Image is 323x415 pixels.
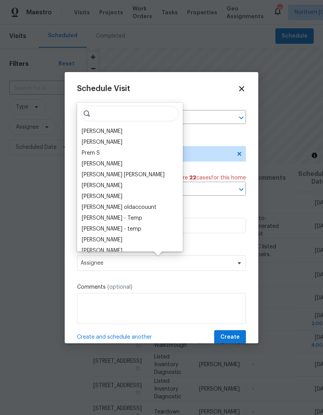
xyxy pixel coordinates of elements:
[82,247,122,255] div: [PERSON_NAME]
[82,171,165,179] div: [PERSON_NAME] [PERSON_NAME]
[77,102,246,110] label: Home
[82,182,122,189] div: [PERSON_NAME]
[82,138,122,146] div: [PERSON_NAME]
[82,236,122,244] div: [PERSON_NAME]
[165,174,246,182] span: There are case s for this home
[236,184,247,195] button: Open
[81,260,232,266] span: Assignee
[77,333,152,341] span: Create and schedule another
[237,84,246,93] span: Close
[82,160,122,168] div: [PERSON_NAME]
[82,214,142,222] div: [PERSON_NAME] - Temp
[82,225,141,233] div: [PERSON_NAME] - temp
[189,175,196,181] span: 22
[220,332,240,342] span: Create
[77,85,130,93] span: Schedule Visit
[107,284,132,290] span: (optional)
[214,330,246,344] button: Create
[82,203,156,211] div: [PERSON_NAME] oldaccouunt
[82,149,100,157] div: Prem S
[77,283,246,291] label: Comments
[236,112,247,123] button: Open
[82,127,122,135] div: [PERSON_NAME]
[82,193,122,200] div: [PERSON_NAME]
